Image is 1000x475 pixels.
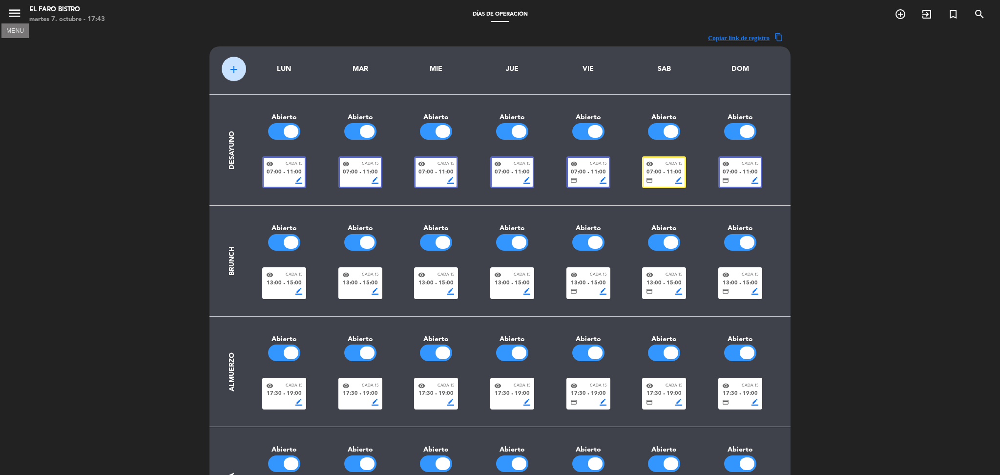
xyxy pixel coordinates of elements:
[287,389,302,398] span: 19:00
[626,444,703,455] div: Abierto
[722,160,729,168] span: visibility
[7,6,22,24] button: menu
[287,168,302,177] span: 11:00
[570,288,577,295] span: credit_card
[550,223,626,234] div: Abierto
[723,168,738,177] span: 07:00
[343,279,358,288] span: 13:00
[447,288,454,295] span: border_color
[511,282,513,284] span: fiber_manual_record
[418,271,425,279] span: visibility
[722,177,729,184] span: credit_card
[363,389,378,398] span: 19:00
[895,8,906,20] i: add_circle_outline
[666,272,682,278] span: Cada 15
[667,279,682,288] span: 15:00
[947,8,959,20] i: turned_in_not
[474,112,550,123] div: Abierto
[286,161,302,167] span: Cada 15
[571,279,586,288] span: 13:00
[675,177,682,184] span: border_color
[523,399,530,406] span: border_color
[571,168,586,177] span: 07:00
[626,112,703,123] div: Abierto
[267,279,282,288] span: 13:00
[550,112,626,123] div: Abierto
[362,272,378,278] span: Cada 15
[495,389,510,398] span: 17:30
[743,279,758,288] span: 15:00
[468,12,533,17] span: Días de Operación
[751,288,758,295] span: border_color
[751,177,758,184] span: border_color
[523,177,530,184] span: border_color
[437,383,454,389] span: Cada 15
[570,160,578,168] span: visibility
[266,271,273,279] span: visibility
[666,161,682,167] span: Cada 15
[702,444,778,455] div: Abierto
[646,279,662,288] span: 13:00
[246,112,322,123] div: Abierto
[514,272,530,278] span: Cada 15
[675,288,682,295] span: border_color
[1,26,29,35] div: MENU
[743,168,758,177] span: 11:00
[267,168,282,177] span: 07:00
[511,393,513,395] span: fiber_manual_record
[667,168,682,177] span: 11:00
[283,282,285,284] span: fiber_manual_record
[587,172,589,173] span: fiber_manual_record
[437,272,454,278] span: Cada 15
[322,334,398,345] div: Abierto
[634,64,695,75] div: SAB
[663,393,665,395] span: fiber_manual_record
[626,223,703,234] div: Abierto
[372,399,378,406] span: border_color
[362,161,378,167] span: Cada 15
[646,382,653,389] span: visibility
[587,282,589,284] span: fiber_manual_record
[283,393,285,395] span: fiber_manual_record
[742,383,758,389] span: Cada 15
[435,393,437,395] span: fiber_manual_record
[29,15,105,24] div: martes 7. octubre - 17:43
[228,64,240,75] span: add
[739,393,741,395] span: fiber_manual_record
[663,172,665,173] span: fiber_manual_record
[342,271,350,279] span: visibility
[398,112,474,123] div: Abierto
[667,389,682,398] span: 19:00
[515,168,530,177] span: 11:00
[570,399,577,406] span: credit_card
[558,64,619,75] div: VIE
[722,382,729,389] span: visibility
[600,177,606,184] span: border_color
[322,223,398,234] div: Abierto
[722,399,729,406] span: credit_card
[418,279,434,288] span: 13:00
[751,399,758,406] span: border_color
[435,172,437,173] span: fiber_manual_record
[343,168,358,177] span: 07:00
[494,382,501,389] span: visibility
[322,112,398,123] div: Abierto
[342,160,350,168] span: visibility
[266,382,273,389] span: visibility
[709,64,771,75] div: DOM
[591,279,606,288] span: 15:00
[514,383,530,389] span: Cada 15
[515,389,530,398] span: 19:00
[511,172,513,173] span: fiber_manual_record
[523,288,530,295] span: border_color
[515,279,530,288] span: 15:00
[227,246,238,276] div: Brunch
[447,177,454,184] span: border_color
[418,168,434,177] span: 07:00
[363,279,378,288] span: 15:00
[590,383,606,389] span: Cada 15
[322,444,398,455] div: Abierto
[591,389,606,398] span: 19:00
[646,177,653,184] span: credit_card
[494,271,501,279] span: visibility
